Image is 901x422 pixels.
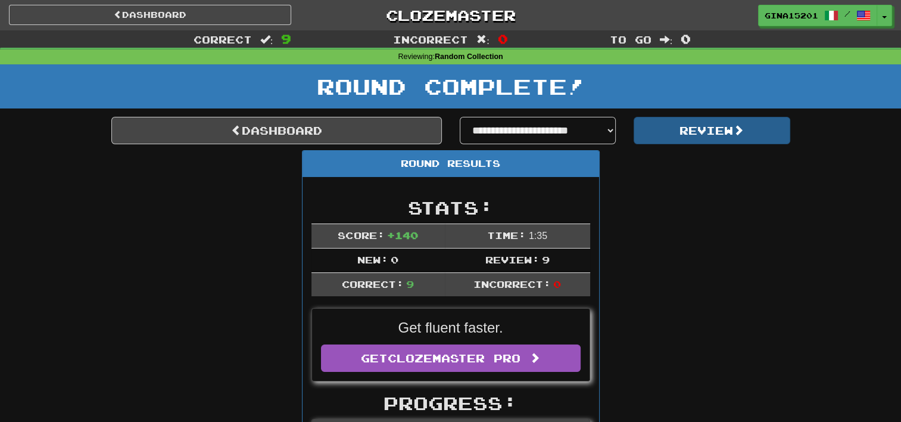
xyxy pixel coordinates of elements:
div: Round Results [303,151,599,177]
span: New: [357,254,388,265]
span: 0 [498,32,508,46]
span: / [844,10,850,18]
button: Review [634,117,790,144]
span: Correct [194,33,252,45]
span: 0 [553,278,561,290]
span: 9 [281,32,291,46]
a: Dashboard [111,117,442,144]
span: Correct: [342,278,404,290]
span: Incorrect [393,33,468,45]
span: 9 [406,278,414,290]
span: : [476,35,490,45]
a: gina15201 / [758,5,877,26]
span: 1 : 35 [529,231,547,241]
a: Dashboard [9,5,291,25]
span: Clozemaster Pro [388,352,520,365]
span: 0 [391,254,398,265]
span: : [260,35,273,45]
h2: Progress: [311,393,590,413]
span: Incorrect: [473,278,551,290]
span: Score: [338,229,384,241]
strong: Random Collection [435,52,503,61]
a: Clozemaster [309,5,591,26]
span: + 140 [387,229,418,241]
span: : [660,35,673,45]
span: gina15201 [765,10,818,21]
h1: Round Complete! [4,75,897,98]
span: Time: [487,229,526,241]
span: 9 [542,254,550,265]
p: Get fluent faster. [321,318,581,338]
span: 0 [681,32,691,46]
h2: Stats: [311,198,590,218]
span: Review: [485,254,539,265]
a: GetClozemaster Pro [321,345,581,372]
span: To go [610,33,651,45]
